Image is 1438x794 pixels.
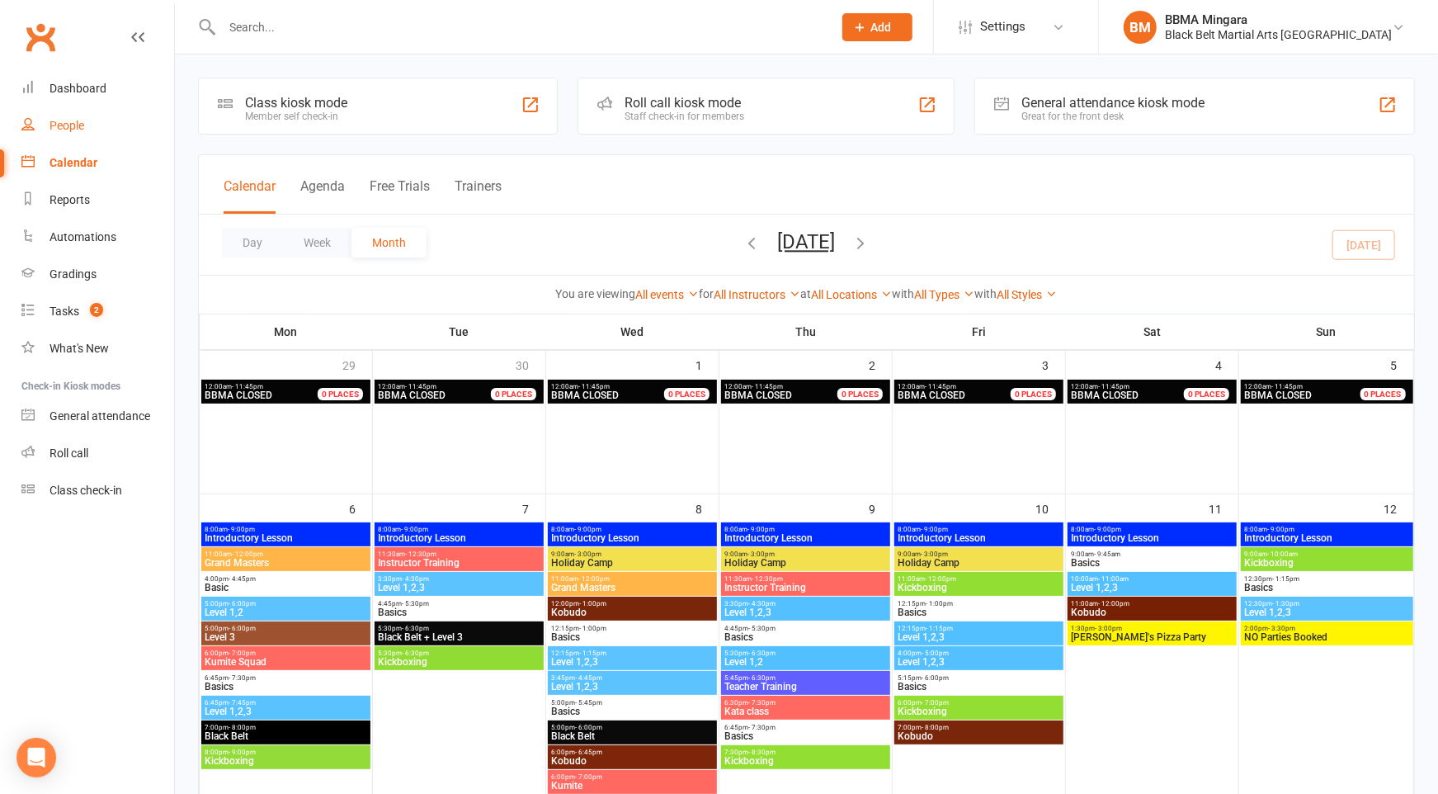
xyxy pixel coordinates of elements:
[245,111,347,122] div: Member self check-in
[724,600,887,607] span: 3:30pm
[749,674,776,682] span: - 6:30pm
[898,682,1060,692] span: Basics
[491,388,536,400] div: 0 PLACES
[898,583,1060,593] span: Kickboxing
[749,600,776,607] span: - 4:30pm
[575,551,602,558] span: - 3:00pm
[551,749,714,756] span: 6:00pm
[378,533,540,543] span: Introductory Lesson
[724,533,887,543] span: Introductory Lesson
[21,256,174,293] a: Gradings
[21,435,174,472] a: Roll call
[724,625,887,632] span: 4:45pm
[898,674,1060,682] span: 5:15pm
[1390,351,1413,378] div: 5
[21,293,174,330] a: Tasks 2
[575,526,602,533] span: - 9:00pm
[1273,575,1300,583] span: - 1:15pm
[378,625,540,632] span: 5:30pm
[1244,551,1410,558] span: 9:00am
[229,724,257,731] span: - 8:00pm
[300,178,345,214] button: Agenda
[224,178,276,214] button: Calendar
[1215,351,1238,378] div: 4
[205,551,367,558] span: 11:00am
[724,674,887,682] span: 5:45pm
[1244,575,1410,583] span: 12:30pm
[724,632,887,642] span: Basics
[915,288,975,301] a: All Types
[1095,551,1121,558] span: - 9:45am
[20,17,61,58] a: Clubworx
[205,724,367,731] span: 7:00pm
[205,583,367,593] span: Basic
[1209,494,1238,522] div: 11
[579,383,611,390] span: - 11:45pm
[205,682,367,692] span: Basics
[1071,583,1233,593] span: Level 1,2,3
[1099,383,1130,390] span: - 11:45pm
[576,773,603,781] span: - 7:00pm
[975,287,997,300] strong: with
[1071,533,1233,543] span: Introductory Lesson
[551,756,714,766] span: Kobudo
[403,650,430,657] span: - 6:30pm
[378,583,540,593] span: Level 1,2,3
[349,494,372,522] div: 6
[205,756,367,766] span: Kickboxing
[1021,95,1205,111] div: General attendance kiosk mode
[50,267,97,281] div: Gradings
[21,472,174,509] a: Class kiosk mode
[714,288,801,301] a: All Instructors
[724,558,887,568] span: Holiday Camp
[205,674,367,682] span: 6:45pm
[1184,388,1229,400] div: 0 PLACES
[898,390,966,401] span: BBMA CLOSED
[749,650,776,657] span: - 6:30pm
[233,383,264,390] span: - 11:45pm
[378,558,540,568] span: Instructor Training
[893,314,1066,349] th: Fri
[378,657,540,667] span: Kickboxing
[1245,390,1313,401] span: BBMA CLOSED
[378,383,511,390] span: 12:00am
[50,447,88,460] div: Roll call
[1072,390,1139,401] span: BBMA CLOSED
[551,699,714,707] span: 5:00pm
[748,551,776,558] span: - 3:00pm
[636,288,700,301] a: All events
[898,600,1060,607] span: 12:15pm
[21,330,174,367] a: What's New
[1268,551,1299,558] span: - 10:00am
[812,288,893,301] a: All Locations
[373,314,546,349] th: Tue
[724,526,887,533] span: 8:00am
[625,111,744,122] div: Staff check-in for members
[579,575,611,583] span: - 12:00pm
[551,383,684,390] span: 12:00am
[576,699,603,707] span: - 5:45pm
[551,575,714,583] span: 11:00am
[556,287,636,300] strong: You are viewing
[233,551,264,558] span: - 12:00pm
[90,303,103,317] span: 2
[997,288,1058,301] a: All Styles
[522,494,545,522] div: 7
[980,8,1025,45] span: Settings
[205,749,367,756] span: 8:00pm
[516,351,545,378] div: 30
[205,650,367,657] span: 6:00pm
[1071,551,1233,558] span: 9:00am
[552,390,620,401] span: BBMA CLOSED
[719,314,893,349] th: Thu
[1165,12,1392,27] div: BBMA Mingara
[229,749,257,756] span: - 9:00pm
[922,674,950,682] span: - 6:00pm
[551,632,714,642] span: Basics
[898,607,1060,617] span: Basics
[625,95,744,111] div: Roll call kiosk mode
[205,625,367,632] span: 5:00pm
[1095,526,1122,533] span: - 9:00pm
[551,583,714,593] span: Grand Masters
[205,707,367,716] span: Level 1,2,3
